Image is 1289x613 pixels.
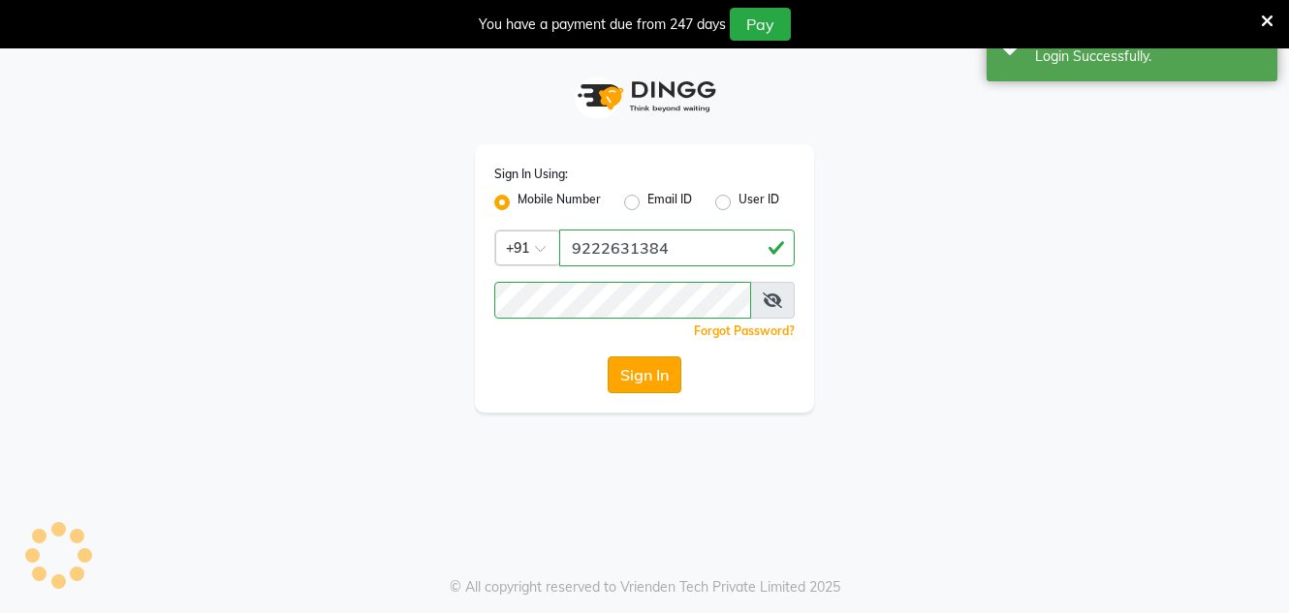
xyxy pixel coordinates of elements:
label: User ID [739,191,779,214]
input: Username [494,282,751,319]
img: logo1.svg [567,68,722,125]
label: Mobile Number [518,191,601,214]
a: Forgot Password? [694,323,795,338]
button: Pay [730,8,791,41]
div: Login Successfully. [1035,46,1263,67]
label: Sign In Using: [494,166,568,183]
input: Username [559,230,795,266]
label: Email ID [647,191,692,214]
button: Sign In [608,356,681,393]
div: You have a payment due from 247 days [479,15,726,35]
